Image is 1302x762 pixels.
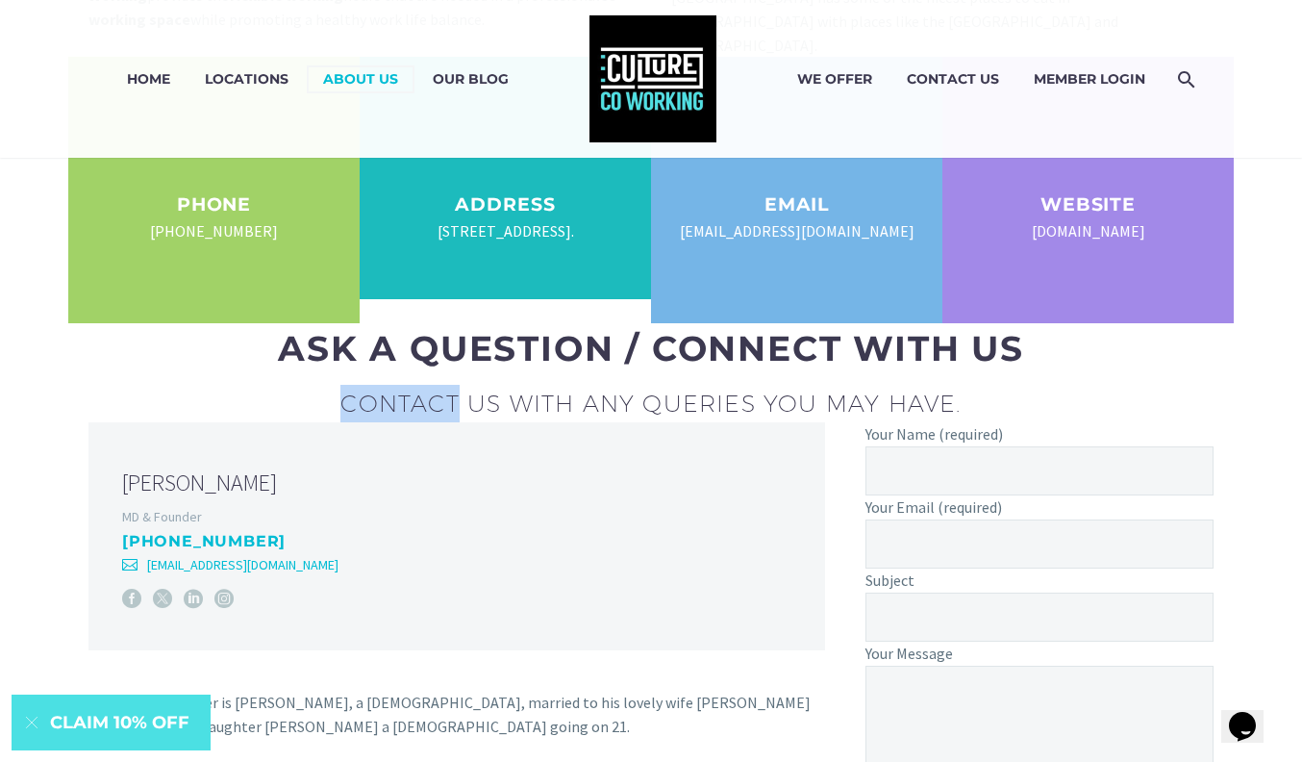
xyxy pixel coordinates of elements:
[680,221,914,241] span: [EMAIL_ADDRESS][DOMAIN_NAME]
[190,67,303,91] a: LOCATIONS
[340,390,961,417] span: Contact us with any queries you may have.
[865,446,1214,495] input: Your Name (required)
[865,571,1214,624] label: Subject
[892,67,1014,91] a: CONTACT US
[1019,67,1160,91] a: MEMBER LOGIN
[88,691,825,739] p: Our MD and founder is [PERSON_NAME], a [DEMOGRAPHIC_DATA], married to his lovely wife [PERSON_NAM...
[113,67,185,91] a: HOME
[455,193,556,216] span: Address
[177,193,252,216] span: Phone
[150,221,278,241] span: [PHONE_NUMBER]
[122,532,286,550] a: [PHONE_NUMBER]
[122,589,141,608] a: Facebook
[1032,221,1145,241] span: [DOMAIN_NAME]
[865,424,1214,478] label: Your Name (required)
[438,221,574,241] span: [STREET_ADDRESS].
[1221,685,1283,743] iframe: chat widget
[764,193,830,216] span: Email
[865,520,1214,569] input: Your Email (required)
[122,556,338,573] a: [EMAIL_ADDRESS][DOMAIN_NAME]
[865,593,1214,642] input: Subject
[1040,193,1137,216] span: WebSite
[589,15,716,142] img: Culture Co-Working
[214,589,234,608] a: Instagram
[418,67,523,91] a: OUR BLOG
[865,497,1214,551] label: Your Email (required)
[783,67,887,91] a: WE OFFER
[153,589,172,608] a: Twitter (X)
[307,65,414,93] a: ABOUT US
[88,323,1214,374] div: ASK A QUESTION / CONNECT WITH US
[184,589,203,608] a: LinkedIn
